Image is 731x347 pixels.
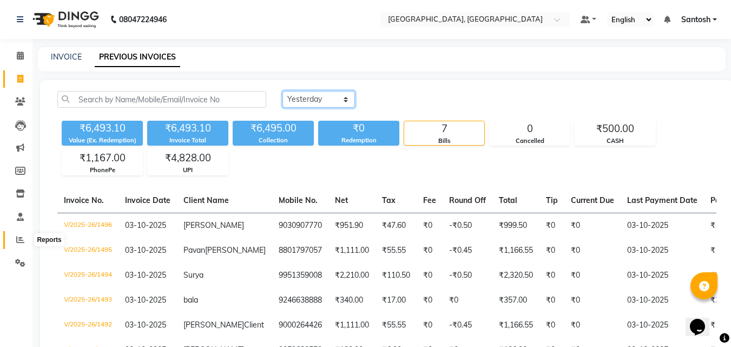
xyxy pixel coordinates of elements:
[564,263,621,288] td: ₹0
[492,263,539,288] td: ₹2,320.50
[125,295,166,305] span: 03-10-2025
[57,263,118,288] td: V/2025-26/1494
[417,263,443,288] td: ₹0
[621,213,704,238] td: 03-10-2025
[564,238,621,263] td: ₹0
[57,91,266,108] input: Search by Name/Mobile/Email/Invoice No
[335,195,348,205] span: Net
[492,288,539,313] td: ₹357.00
[95,48,180,67] a: PREVIOUS INVOICES
[318,136,399,145] div: Redemption
[443,213,492,238] td: -₹0.50
[546,195,558,205] span: Tip
[423,195,436,205] span: Fee
[183,220,244,230] span: [PERSON_NAME]
[443,288,492,313] td: ₹0
[564,213,621,238] td: ₹0
[376,313,417,338] td: ₹55.55
[328,238,376,263] td: ₹1,111.00
[539,313,564,338] td: ₹0
[382,195,396,205] span: Tax
[328,288,376,313] td: ₹340.00
[627,195,697,205] span: Last Payment Date
[244,320,264,330] span: Client
[28,4,102,35] img: logo
[183,295,198,305] span: bala
[119,4,167,35] b: 08047224946
[575,121,655,136] div: ₹500.00
[272,238,328,263] td: 8801797057
[539,288,564,313] td: ₹0
[328,263,376,288] td: ₹2,210.00
[376,263,417,288] td: ₹110.50
[147,121,228,136] div: ₹6,493.10
[376,238,417,263] td: ₹55.55
[328,213,376,238] td: ₹951.90
[147,136,228,145] div: Invoice Total
[539,213,564,238] td: ₹0
[148,166,228,175] div: UPI
[417,313,443,338] td: ₹0
[183,245,205,255] span: Pavan
[318,121,399,136] div: ₹0
[404,136,484,146] div: Bills
[621,313,704,338] td: 03-10-2025
[148,150,228,166] div: ₹4,828.00
[233,136,314,145] div: Collection
[404,121,484,136] div: 7
[183,320,244,330] span: [PERSON_NAME]
[621,288,704,313] td: 03-10-2025
[621,263,704,288] td: 03-10-2025
[539,238,564,263] td: ₹0
[57,213,118,238] td: V/2025-26/1496
[62,136,143,145] div: Value (Ex. Redemption)
[34,233,64,246] div: Reports
[376,213,417,238] td: ₹47.60
[51,52,82,62] a: INVOICE
[205,245,266,255] span: [PERSON_NAME]
[686,304,720,336] iframe: chat widget
[575,136,655,146] div: CASH
[272,313,328,338] td: 9000264426
[272,213,328,238] td: 9030907770
[57,313,118,338] td: V/2025-26/1492
[564,313,621,338] td: ₹0
[492,213,539,238] td: ₹999.50
[272,288,328,313] td: 9246638888
[621,238,704,263] td: 03-10-2025
[125,245,166,255] span: 03-10-2025
[539,263,564,288] td: ₹0
[681,14,710,25] span: Santosh
[279,195,318,205] span: Mobile No.
[443,313,492,338] td: -₹0.45
[492,313,539,338] td: ₹1,166.55
[183,270,203,280] span: Surya
[57,238,118,263] td: V/2025-26/1495
[449,195,486,205] span: Round Off
[490,136,570,146] div: Cancelled
[62,121,143,136] div: ₹6,493.10
[443,238,492,263] td: -₹0.45
[499,195,517,205] span: Total
[125,220,166,230] span: 03-10-2025
[492,238,539,263] td: ₹1,166.55
[57,288,118,313] td: V/2025-26/1493
[417,288,443,313] td: ₹0
[272,263,328,288] td: 9951359008
[125,320,166,330] span: 03-10-2025
[125,195,170,205] span: Invoice Date
[233,121,314,136] div: ₹6,495.00
[62,166,142,175] div: PhonePe
[62,150,142,166] div: ₹1,167.00
[417,238,443,263] td: ₹0
[443,263,492,288] td: -₹0.50
[328,313,376,338] td: ₹1,111.00
[125,270,166,280] span: 03-10-2025
[490,121,570,136] div: 0
[417,213,443,238] td: ₹0
[64,195,104,205] span: Invoice No.
[376,288,417,313] td: ₹17.00
[183,195,229,205] span: Client Name
[564,288,621,313] td: ₹0
[571,195,614,205] span: Current Due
